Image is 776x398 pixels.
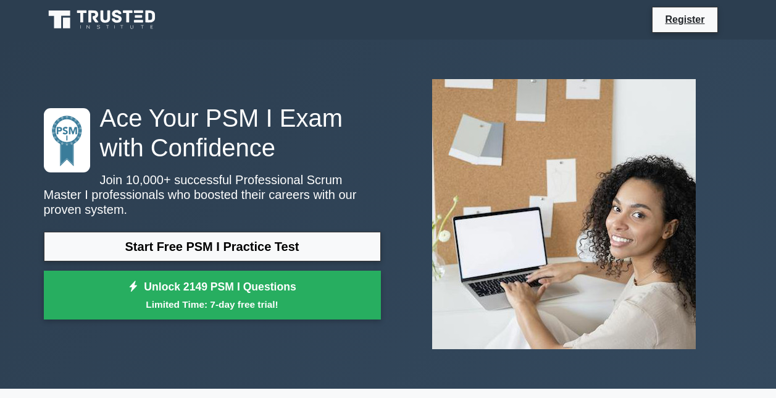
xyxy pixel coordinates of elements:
[657,12,712,27] a: Register
[59,297,365,311] small: Limited Time: 7-day free trial!
[44,271,381,320] a: Unlock 2149 PSM I QuestionsLimited Time: 7-day free trial!
[44,172,381,217] p: Join 10,000+ successful Professional Scrum Master I professionals who boosted their careers with ...
[44,103,381,163] h1: Ace Your PSM I Exam with Confidence
[44,232,381,261] a: Start Free PSM I Practice Test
